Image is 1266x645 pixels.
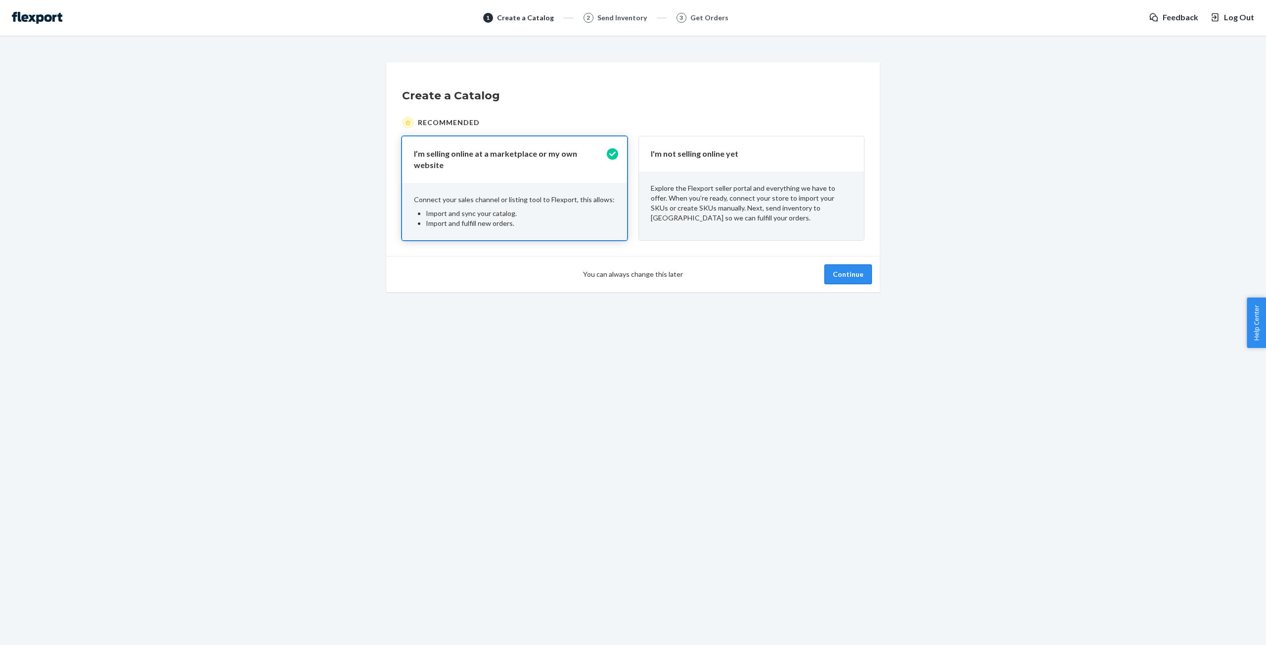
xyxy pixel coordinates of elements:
[1149,12,1198,23] a: Feedback
[426,209,517,217] span: Import and sync your catalog.
[12,12,62,24] img: Flexport logo
[414,148,603,171] p: I’m selling online at a marketplace or my own website
[497,13,554,23] div: Create a Catalog
[651,183,852,223] p: Explore the Flexport seller portal and everything we have to offer. When you’re ready, connect yo...
[824,264,872,284] button: Continue
[402,88,864,104] h1: Create a Catalog
[690,13,728,23] div: Get Orders
[651,148,840,160] p: I'm not selling online yet
[679,13,683,22] span: 3
[1210,12,1254,23] button: Log Out
[639,136,864,240] button: I'm not selling online yetExplore the Flexport seller portal and everything we have to offer. Whe...
[414,195,615,205] p: Connect your sales channel or listing tool to Flexport, this allows:
[583,269,683,279] span: You can always change this later
[1247,298,1266,348] button: Help Center
[1163,12,1198,23] span: Feedback
[1224,12,1254,23] span: Log Out
[486,13,490,22] span: 1
[426,219,514,227] span: Import and fulfill new orders.
[587,13,590,22] span: 2
[597,13,647,23] div: Send Inventory
[418,118,480,128] span: Recommended
[402,136,627,240] button: I’m selling online at a marketplace or my own websiteConnect your sales channel or listing tool t...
